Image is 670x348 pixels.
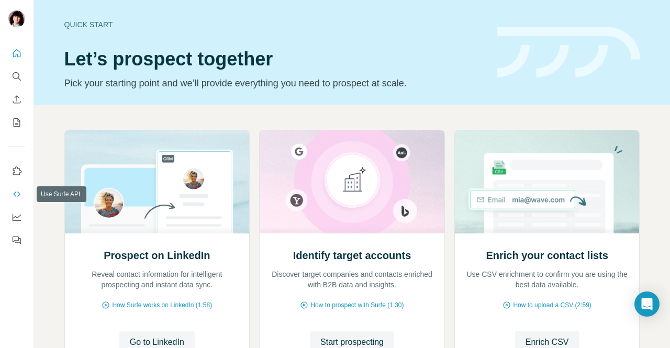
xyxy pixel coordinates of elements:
div: Quick start [64,19,485,30]
button: My lists [8,113,25,132]
p: Use CSV enrichment to confirm you are using the best data available. [465,269,629,290]
button: Enrich CSV [8,90,25,109]
h2: Identify target accounts [293,248,411,263]
button: Dashboard [8,208,25,227]
button: Quick start [8,44,25,63]
button: Search [8,67,25,86]
div: Open Intercom Messenger [634,291,660,317]
p: Discover target companies and contacts enriched with B2B data and insights. [270,269,434,290]
h2: Enrich your contact lists [486,248,608,263]
h1: Let’s prospect together [64,49,485,70]
p: Pick your starting point and we’ll provide everything you need to prospect at scale. [64,76,485,91]
p: Reveal contact information for intelligent prospecting and instant data sync. [75,269,239,290]
button: Use Surfe API [8,185,25,204]
button: Use Surfe on LinkedIn [8,162,25,181]
span: How Surfe works on LinkedIn (1:58) [112,300,212,310]
img: Avatar [8,10,25,27]
h2: Prospect on LinkedIn [104,248,210,263]
img: Prospect on LinkedIn [64,130,250,233]
img: banner [497,27,640,78]
span: How to prospect with Surfe (1:30) [310,300,404,310]
button: Feedback [8,231,25,250]
img: Identify target accounts [259,130,445,233]
img: Enrich your contact lists [454,130,640,233]
span: How to upload a CSV (2:59) [513,300,591,310]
